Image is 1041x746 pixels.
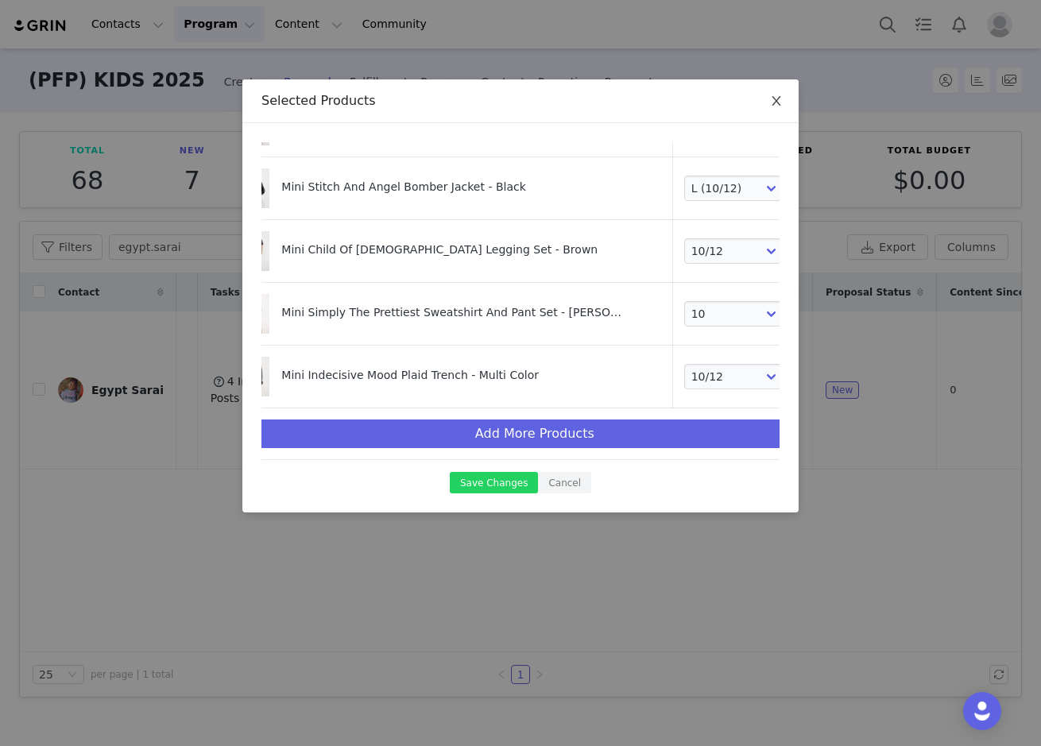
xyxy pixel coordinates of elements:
[450,472,538,493] button: Save Changes
[261,92,780,110] div: Selected Products
[281,168,623,195] div: Mini Stitch And Angel Bomber Jacket - Black
[281,357,623,384] div: Mini Indecisive Mood Plaid Trench - Multi Color
[770,95,783,107] i: icon: close
[243,419,826,448] button: Add More Products
[281,294,623,321] div: Mini Simply The Prettiest Sweatshirt And Pant Set - [PERSON_NAME]
[754,79,799,124] button: Close
[963,692,1001,730] div: Open Intercom Messenger
[538,472,591,493] button: Cancel
[281,231,623,258] div: Mini Child Of [DEMOGRAPHIC_DATA] Legging Set - Brown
